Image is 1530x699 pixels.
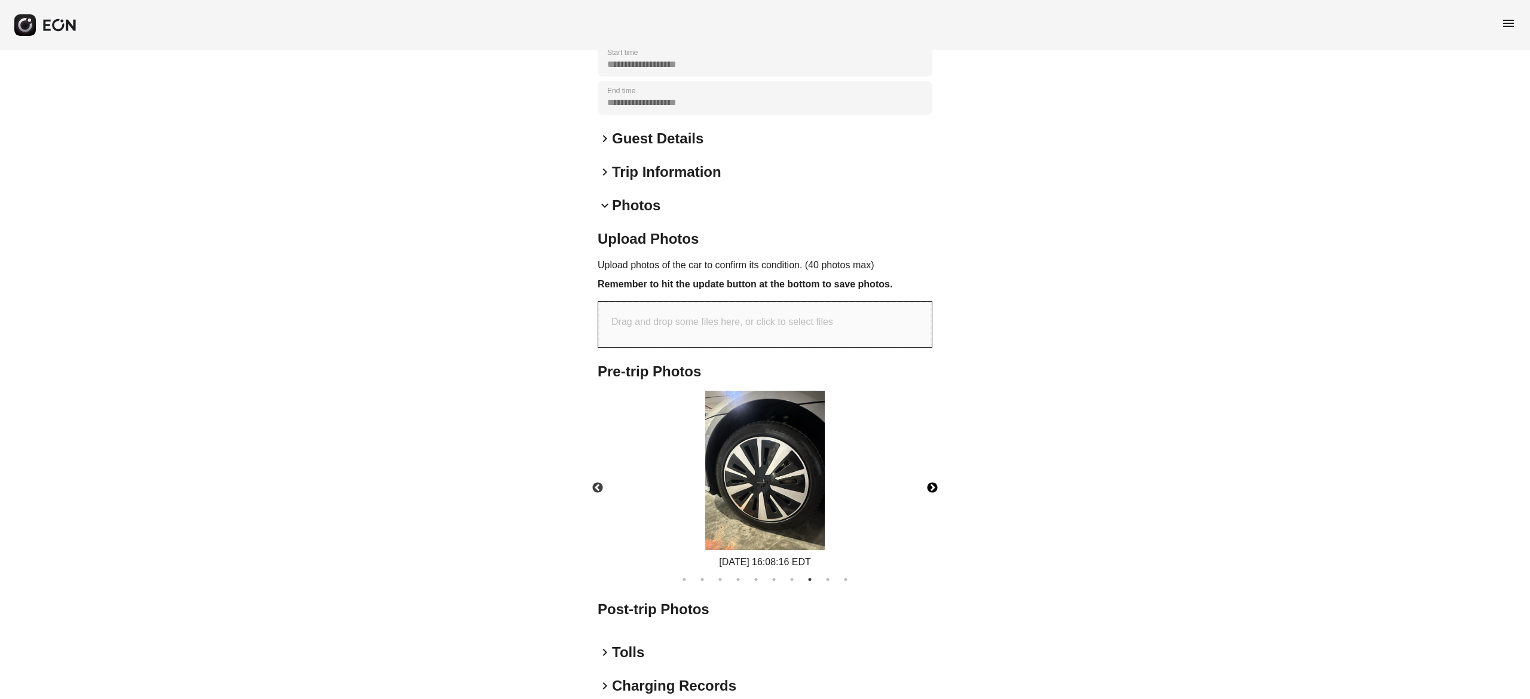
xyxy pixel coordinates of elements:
span: menu [1501,16,1516,30]
button: 3 [714,574,726,585]
button: 8 [804,574,816,585]
button: 7 [786,574,798,585]
button: 10 [840,574,852,585]
p: Drag and drop some files here, or click to select files [611,315,833,329]
h2: Photos [612,196,660,215]
h2: Post-trip Photos [598,600,932,619]
h2: Guest Details [612,129,703,148]
div: [DATE] 16:08:16 EDT [705,555,825,569]
button: 1 [678,574,690,585]
h2: Charging Records [612,676,736,695]
button: 2 [696,574,708,585]
p: Upload photos of the car to confirm its condition. (40 photos max) [598,258,932,272]
img: https://fastfleet.me/rails/active_storage/blobs/redirect/eyJfcmFpbHMiOnsibWVzc2FnZSI6IkJBaHBBNkl0... [705,391,825,550]
h2: Trip Information [612,163,721,182]
h2: Tolls [612,643,644,662]
span: keyboard_arrow_right [598,131,612,146]
span: keyboard_arrow_right [598,679,612,693]
h3: Remember to hit the update button at the bottom to save photos. [598,277,932,292]
button: 5 [750,574,762,585]
span: keyboard_arrow_down [598,198,612,213]
span: keyboard_arrow_right [598,165,612,179]
h2: Pre-trip Photos [598,362,932,381]
span: keyboard_arrow_right [598,645,612,660]
button: Next [911,467,953,509]
button: 9 [822,574,834,585]
button: 6 [768,574,780,585]
h2: Upload Photos [598,229,932,249]
button: 4 [732,574,744,585]
button: Previous [577,467,619,509]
